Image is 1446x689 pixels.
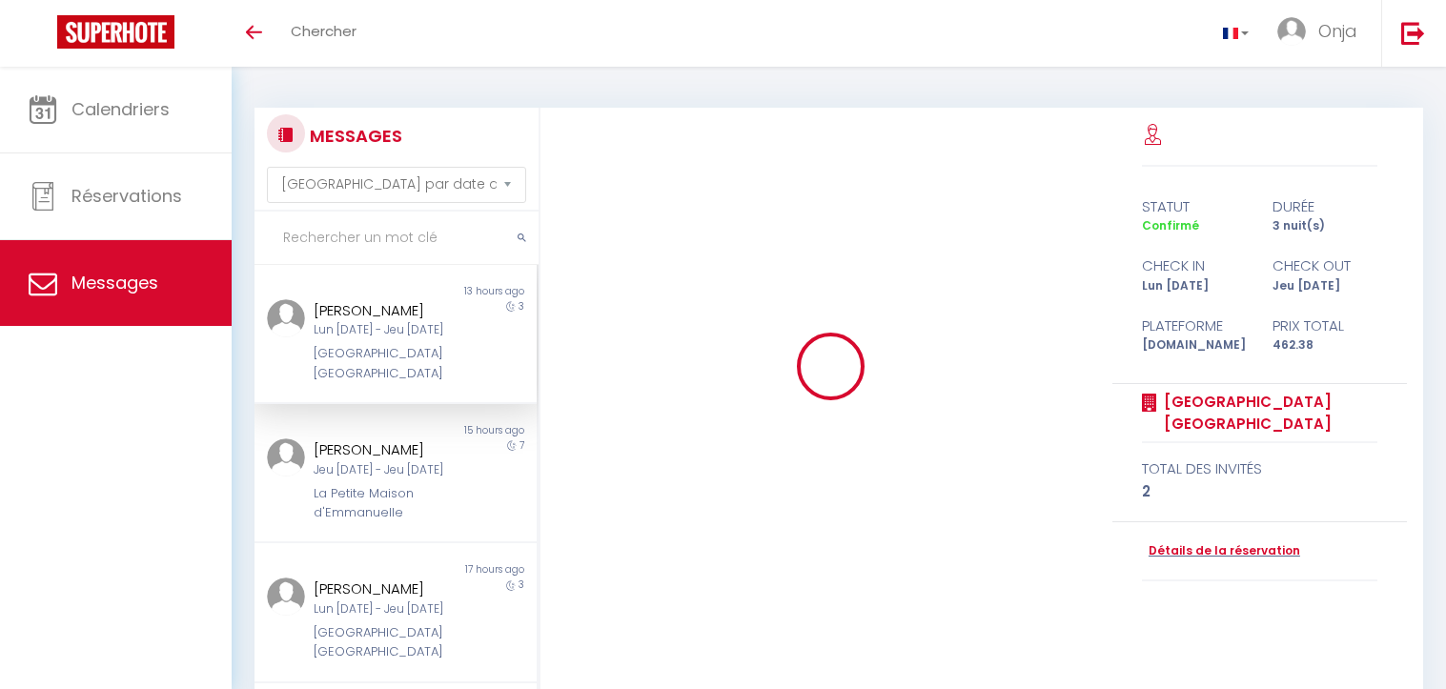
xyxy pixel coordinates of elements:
div: durée [1259,195,1390,218]
div: [PERSON_NAME] [314,299,453,322]
div: [GEOGRAPHIC_DATA] [GEOGRAPHIC_DATA] [314,344,453,383]
div: Plateforme [1130,314,1260,337]
div: La Petite Maison d'Emmanuelle [314,484,453,523]
div: 2 [1142,480,1377,503]
div: Jeu [DATE] - Jeu [DATE] [314,461,453,479]
span: Onja [1318,19,1357,43]
div: 3 nuit(s) [1259,217,1390,235]
img: Super Booking [57,15,174,49]
span: 3 [519,299,524,314]
h3: MESSAGES [305,114,402,157]
div: 15 hours ago [396,423,537,438]
div: [PERSON_NAME] [314,578,453,600]
span: Messages [71,271,158,294]
div: [GEOGRAPHIC_DATA] [GEOGRAPHIC_DATA] [314,623,453,662]
span: Chercher [291,21,356,41]
div: check in [1130,254,1260,277]
div: 13 hours ago [396,284,537,299]
img: ... [267,299,305,337]
div: Jeu [DATE] [1259,277,1390,295]
img: ... [1277,17,1306,46]
span: 7 [519,438,524,453]
div: [PERSON_NAME] [314,438,453,461]
div: total des invités [1142,457,1377,480]
span: Confirmé [1142,217,1199,233]
span: Calendriers [71,97,170,121]
img: logout [1401,21,1425,45]
div: [DOMAIN_NAME] [1130,336,1260,355]
span: 3 [519,578,524,592]
a: [GEOGRAPHIC_DATA] [GEOGRAPHIC_DATA] [1157,391,1377,436]
div: 462.38 [1259,336,1390,355]
img: ... [267,578,305,616]
a: Détails de la réservation [1142,542,1300,560]
div: Lun [DATE] - Jeu [DATE] [314,600,453,618]
input: Rechercher un mot clé [255,212,539,265]
div: check out [1259,254,1390,277]
span: Réservations [71,184,182,208]
div: statut [1130,195,1260,218]
div: Prix total [1259,314,1390,337]
div: Lun [DATE] [1130,277,1260,295]
div: 17 hours ago [396,562,537,578]
div: Lun [DATE] - Jeu [DATE] [314,321,453,339]
img: ... [267,438,305,476]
